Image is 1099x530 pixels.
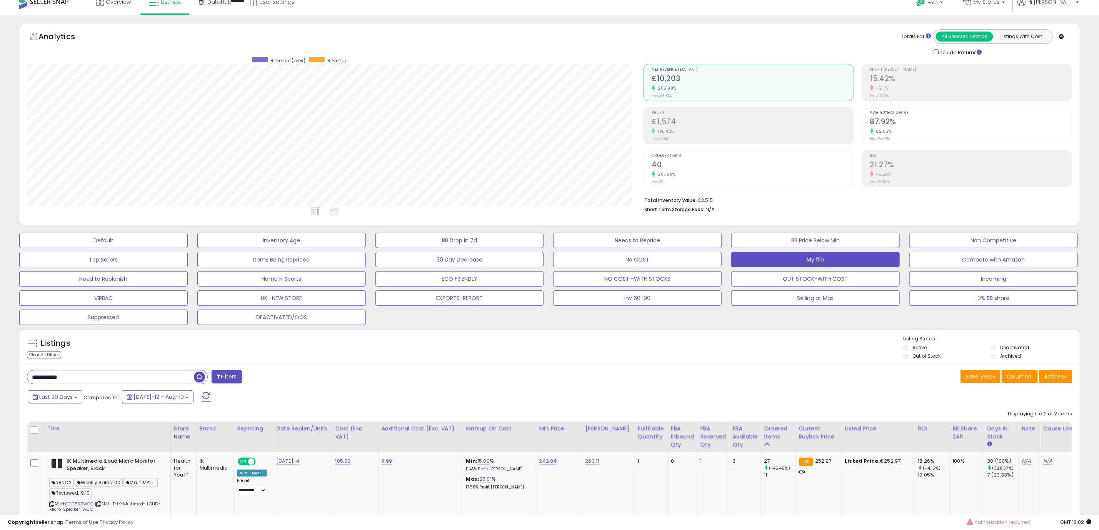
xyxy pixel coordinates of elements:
[652,154,853,158] span: Ordered Items
[553,271,722,287] button: NO COST -WITH STOCKS
[700,425,726,449] div: FBA Reserved Qty
[731,252,900,267] button: My file
[1000,344,1029,351] label: Deactivated
[909,271,1078,287] button: Incoming
[928,48,991,56] div: Include Returns
[83,394,119,401] span: Compared to:
[953,425,981,441] div: BB Share 24h.
[764,458,795,465] div: 27
[731,233,900,248] button: BB Price Below Min
[100,518,133,526] a: Privacy Policy
[197,310,366,325] button: DEACTIVATED/OOS
[273,422,332,452] th: CSV column name: cust_attr_4_Date Replen/Units
[19,310,188,325] button: Suppressed
[923,465,941,471] small: (-4.15%)
[909,290,1078,306] button: 0% BB share
[335,425,375,441] div: Cost (Exc. VAT)
[874,85,888,91] small: -5.11%
[270,57,305,64] span: Revenue (prev)
[1008,410,1072,418] div: Displaying 1 to 2 of 2 items
[539,457,557,465] a: 242.84
[874,172,891,177] small: -5.59%
[870,137,891,141] small: Prev: 54.25%
[655,172,675,177] small: 207.69%
[197,252,366,267] button: Items Being Repriced
[123,478,158,487] span: Main MP: IT
[652,93,672,98] small: Prev: £3,334
[375,271,544,287] button: ECO FRIENDLY
[197,233,366,248] button: Inventory Age
[987,458,1019,465] div: 30 (100%)
[731,271,900,287] button: OUT STOCK-WITH COST
[731,290,900,306] button: Selling at Max
[27,351,61,358] div: Clear All Filters
[200,458,228,472] div: IK Multimedia
[732,458,755,465] div: 3
[49,458,65,470] img: 41GaetW93TL._SL40_.jpg
[28,390,82,403] button: Last 30 Days
[1039,370,1072,383] button: Actions
[1043,457,1052,465] a: N/A
[327,57,347,64] span: Revenue
[38,31,90,44] h5: Analytics
[66,518,98,526] a: Terms of Use
[987,441,992,448] small: Days In Stock.
[39,393,73,401] span: Last 30 Days
[41,338,70,349] h5: Listings
[466,458,530,472] div: %
[652,68,853,72] span: Net Revenue (Exc. VAT)
[671,425,694,449] div: FBA inbound Qty
[49,501,161,512] span: | SKU: IT-IK-Multimed-ILOUD-Micro-Speaker-WCQ
[845,457,880,465] b: Listed Price:
[870,74,1072,85] h2: 15.42%
[652,180,664,184] small: Prev: 13
[918,425,946,433] div: ROI
[375,252,544,267] button: 30 Day Decrease
[874,128,892,134] small: 62.06%
[1007,373,1031,380] span: Columns
[466,485,530,490] p: 17.58% Profit [PERSON_NAME]
[1043,425,1086,433] div: Cause Low ROI
[799,425,839,441] div: Current Buybox Price
[382,457,392,465] a: 0.99
[8,519,133,526] div: seller snap | |
[909,233,1078,248] button: Non Competitive
[276,457,299,465] a: [DATE]: 4
[1060,518,1091,526] span: 2025-09-10 16:02 GMT
[553,233,722,248] button: Needs to Reprice
[466,425,533,433] div: Markup on Cost
[845,425,912,433] div: Listed Price
[644,197,697,203] b: Total Inventory Value:
[1022,425,1037,433] div: Note
[466,467,530,472] p: 11.43% Profit [PERSON_NAME]
[276,425,329,433] div: Date Replen/Units
[237,425,270,433] div: Repricing
[992,465,1014,471] small: (328.57%)
[375,290,544,306] button: EXPORTS-REPORT
[700,458,723,465] div: 1
[936,32,993,42] button: All Selected Listings
[479,475,492,483] a: 25.01
[466,476,530,490] div: %
[466,475,480,483] b: Max:
[764,472,795,478] div: 11
[912,344,927,351] label: Active
[671,458,691,465] div: 0
[764,425,792,441] div: Ordered Items
[200,425,231,433] div: Brand
[585,457,599,465] a: 263.11
[652,74,853,85] h2: £10,203
[65,501,94,507] a: B01C5RZWCQ
[732,425,757,449] div: FBA Available Qty
[705,206,715,213] span: N/A
[918,458,949,465] div: 18.26%
[466,457,478,465] b: Min:
[463,422,536,452] th: The percentage added to the cost of goods (COGS) that forms the calculator for Min & Max prices.
[553,290,722,306] button: Inv 60-90
[638,425,664,441] div: Fulfillable Quantity
[655,128,674,134] small: 190.42%
[909,252,1078,267] button: Compete with Amazon
[335,457,351,465] a: 185.00
[174,425,193,441] div: Store Name
[49,488,92,497] span: Reviewed: 9.10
